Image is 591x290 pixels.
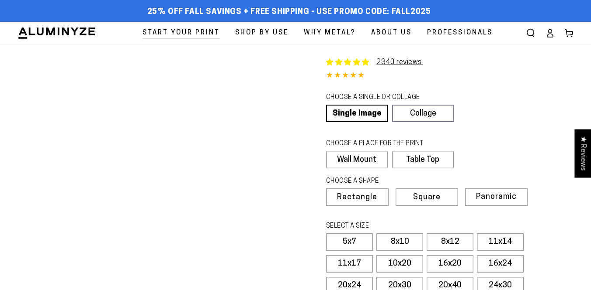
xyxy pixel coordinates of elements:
span: 25% off FALL Savings + Free Shipping - Use Promo Code: FALL2025 [147,7,431,17]
span: Rectangle [337,194,377,201]
label: 5x7 [326,233,373,251]
span: Shop By Use [235,27,289,39]
legend: CHOOSE A SHAPE [326,177,447,186]
span: Why Metal? [304,27,356,39]
a: Professionals [421,22,499,44]
label: Table Top [392,151,454,168]
img: Aluminyze [17,27,96,40]
span: Square [413,194,441,201]
label: 10x20 [376,255,423,273]
span: Start Your Print [143,27,220,39]
a: About Us [365,22,418,44]
span: Professionals [427,27,493,39]
summary: Search our site [521,24,540,43]
a: Shop By Use [229,22,295,44]
div: Click to open Judge.me floating reviews tab [574,129,591,177]
label: 11x17 [326,255,373,273]
a: Single Image [326,105,388,122]
legend: CHOOSE A SINGLE OR COLLAGE [326,93,446,102]
label: 11x14 [477,233,524,251]
label: 8x12 [427,233,473,251]
span: About Us [371,27,412,39]
a: 2340 reviews. [376,59,423,66]
div: 4.84 out of 5.0 stars [326,70,574,82]
label: Wall Mount [326,151,388,168]
label: 16x20 [427,255,473,273]
legend: CHOOSE A PLACE FOR THE PRINT [326,139,445,149]
legend: SELECT A SIZE [326,222,471,231]
label: 8x10 [376,233,423,251]
a: Collage [392,105,454,122]
span: Panoramic [476,193,517,201]
a: Why Metal? [297,22,362,44]
label: 16x24 [477,255,524,273]
a: Start Your Print [136,22,226,44]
